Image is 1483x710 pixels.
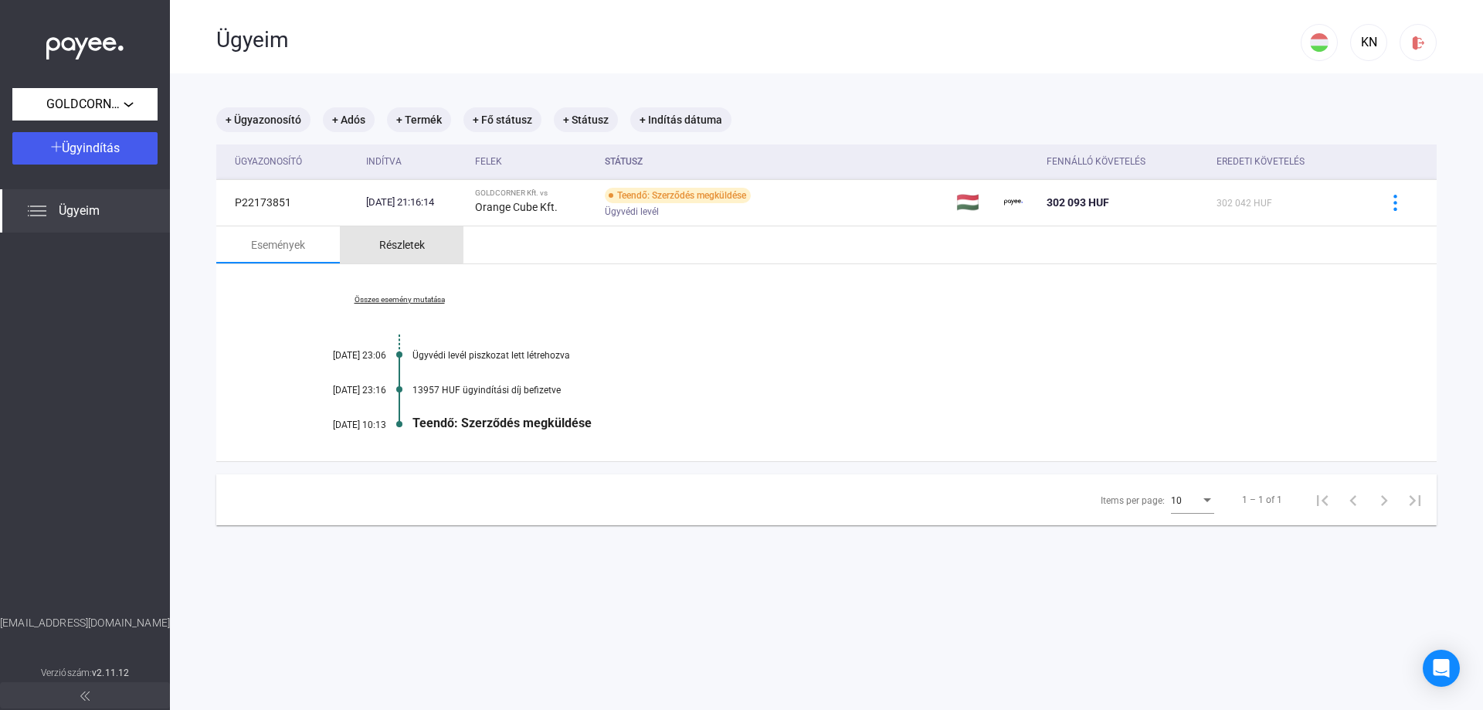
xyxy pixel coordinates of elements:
[51,141,62,152] img: plus-white.svg
[475,152,502,171] div: Felek
[1310,33,1329,52] img: HU
[1171,491,1214,509] mat-select: Items per page:
[366,152,402,171] div: Indítva
[605,188,751,203] div: Teendő: Szerződés megküldése
[1387,195,1403,211] img: more-blue
[1217,198,1272,209] span: 302 042 HUF
[1242,491,1282,509] div: 1 – 1 of 1
[216,27,1301,53] div: Ügyeim
[1350,24,1387,61] button: KN
[294,385,386,396] div: [DATE] 23:16
[554,107,618,132] mat-chip: + Státusz
[1101,491,1165,510] div: Items per page:
[599,144,950,179] th: Státusz
[216,179,360,226] td: P22173851
[1004,193,1023,212] img: payee-logo
[412,350,1359,361] div: Ügyvédi levél piszkozat lett létrehozva
[1369,484,1400,515] button: Next page
[1338,484,1369,515] button: Previous page
[294,350,386,361] div: [DATE] 23:06
[251,236,305,254] div: Események
[235,152,302,171] div: Ügyazonosító
[1400,24,1437,61] button: logout-red
[1047,196,1109,209] span: 302 093 HUF
[366,195,463,210] div: [DATE] 21:16:14
[294,295,505,304] a: Összes esemény mutatása
[294,420,386,430] div: [DATE] 10:13
[1301,24,1338,61] button: HU
[1400,484,1430,515] button: Last page
[216,107,311,132] mat-chip: + Ügyazonosító
[80,691,90,701] img: arrow-double-left-grey.svg
[1047,152,1204,171] div: Fennálló követelés
[630,107,731,132] mat-chip: + Indítás dátuma
[12,132,158,165] button: Ügyindítás
[46,95,124,114] span: GOLDCORNER Kft.
[950,179,999,226] td: 🇭🇺
[1410,35,1427,51] img: logout-red
[1423,650,1460,687] div: Open Intercom Messenger
[475,189,592,198] div: GOLDCORNER Kft. vs
[235,152,354,171] div: Ügyazonosító
[1356,33,1382,52] div: KN
[92,668,129,678] strong: v2.11.12
[1217,152,1305,171] div: Eredeti követelés
[59,202,100,220] span: Ügyeim
[412,416,1359,430] div: Teendő: Szerződés megküldése
[12,88,158,121] button: GOLDCORNER Kft.
[323,107,375,132] mat-chip: + Adós
[475,152,592,171] div: Felek
[28,202,46,220] img: list.svg
[366,152,463,171] div: Indítva
[412,385,1359,396] div: 13957 HUF ügyindítási díj befizetve
[1379,186,1411,219] button: more-blue
[1171,495,1182,506] span: 10
[463,107,541,132] mat-chip: + Fő státusz
[379,236,425,254] div: Részletek
[1047,152,1145,171] div: Fennálló követelés
[1307,484,1338,515] button: First page
[62,141,120,155] span: Ügyindítás
[46,29,124,60] img: white-payee-white-dot.svg
[475,201,558,213] strong: Orange Cube Kft.
[1217,152,1359,171] div: Eredeti követelés
[387,107,451,132] mat-chip: + Termék
[605,202,659,221] span: Ügyvédi levél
